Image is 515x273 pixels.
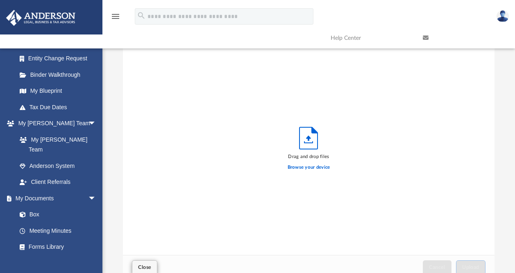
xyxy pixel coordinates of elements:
img: User Pic [497,10,509,22]
div: Drag and drop files [288,153,330,161]
a: menu [111,16,120,21]
a: My [PERSON_NAME] Teamarrow_drop_down [6,115,104,132]
a: Box [11,206,100,223]
a: My [PERSON_NAME] Team [11,131,100,158]
a: Help Center [324,22,417,54]
a: Client Referrals [11,174,104,190]
a: Anderson System [11,158,104,174]
span: Upload [462,265,479,270]
a: My Documentsarrow_drop_down [6,190,104,206]
span: arrow_drop_down [88,190,104,207]
i: search [137,11,146,20]
a: Notarize [11,255,104,271]
a: Forms Library [11,239,100,255]
span: Cancel [429,265,445,270]
a: Meeting Minutes [11,223,104,239]
i: menu [111,11,120,21]
a: Binder Walkthrough [11,67,109,83]
a: Entity Change Request [11,50,109,67]
a: Tax Due Dates [11,99,109,115]
label: Browse your device [288,164,330,171]
span: arrow_drop_down [88,115,104,132]
span: Close [138,265,151,270]
a: My Blueprint [11,83,104,99]
img: Anderson Advisors Platinum Portal [4,10,78,26]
